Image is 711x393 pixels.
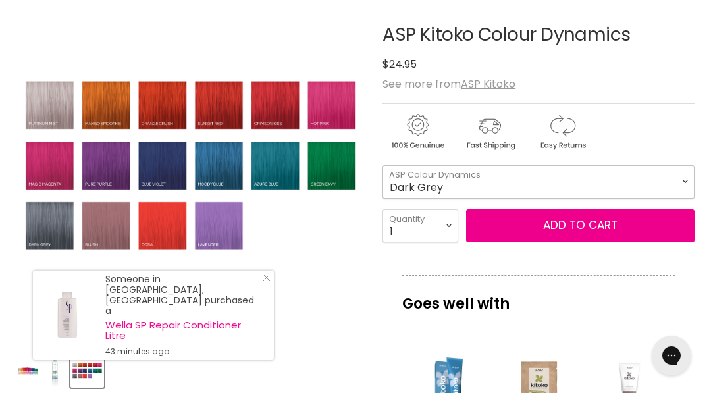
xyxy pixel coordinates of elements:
[543,217,618,233] span: Add to cart
[461,76,515,92] a: ASP Kitoko
[105,346,261,357] small: 43 minutes ago
[14,350,367,388] div: Product thumbnails
[105,274,261,357] div: Someone in [GEOGRAPHIC_DATA], [GEOGRAPHIC_DATA] purchased a
[382,76,515,92] span: See more from
[263,274,271,282] svg: Close Icon
[527,112,597,152] img: returns.gif
[382,112,452,152] img: genuine.gif
[43,354,66,388] button: ASP Kitoko Colour Dynamics
[382,57,417,72] span: $24.95
[33,271,99,360] a: Visit product page
[455,112,525,152] img: shipping.gif
[105,320,261,341] a: Wella SP Repair Conditioner Litre
[382,25,695,45] h1: ASP Kitoko Colour Dynamics
[257,274,271,287] a: Close Notification
[402,275,675,319] p: Goes well with
[72,363,103,379] img: ASP Kitoko Colour Dynamics
[645,331,698,380] iframe: Gorgias live chat messenger
[466,209,695,242] button: Add to cart
[18,355,38,386] img: ASP Kitoko Colour Dynamics
[16,354,39,388] button: ASP Kitoko Colour Dynamics
[70,354,104,388] button: ASP Kitoko Colour Dynamics
[16,77,365,255] img: ASP Kitoko Colour Dynamics
[45,355,65,386] img: ASP Kitoko Colour Dynamics
[382,209,458,242] select: Quantity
